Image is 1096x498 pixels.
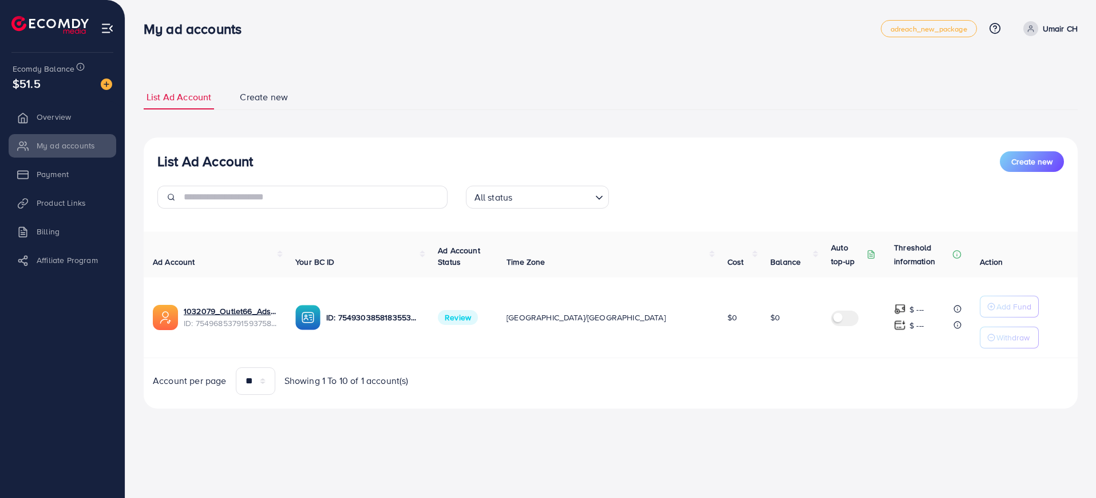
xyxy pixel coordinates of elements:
span: $0 [770,312,780,323]
img: top-up amount [894,303,906,315]
div: Search for option [466,186,609,209]
span: All status [472,189,515,206]
button: Add Fund [980,296,1039,317]
img: ic-ba-acc.ded83a64.svg [295,305,321,330]
button: Create new [1000,151,1064,172]
span: [GEOGRAPHIC_DATA]/[GEOGRAPHIC_DATA] [507,312,666,323]
span: Create new [240,91,288,104]
span: Your BC ID [295,256,335,268]
span: Account per page [153,374,227,387]
span: Ad Account [153,256,195,268]
span: Create new [1011,156,1053,167]
img: image [101,79,112,90]
button: Withdraw [980,327,1039,348]
div: <span class='underline'>1032079_Outlet66_Ads_1757798174153</span></br>7549685379159375889 [184,305,277,329]
img: top-up amount [894,319,906,331]
a: 1032079_Outlet66_Ads_1757798174153 [184,305,277,317]
span: Ecomdy Balance [13,63,74,74]
span: $51.5 [13,75,41,92]
img: menu [101,22,114,35]
p: Auto top-up [831,241,864,268]
h3: List Ad Account [157,153,253,170]
p: Threshold information [894,241,950,268]
span: ID: 7549685379159375889 [184,317,277,329]
p: $ --- [909,303,924,316]
p: Umair CH [1043,22,1078,36]
span: List Ad Account [147,91,211,104]
span: $0 [727,312,737,323]
img: logo [11,16,89,34]
span: Showing 1 To 10 of 1 account(s) [284,374,409,387]
a: Umair CH [1019,21,1078,36]
p: ID: 7549303858183553025 [326,311,420,324]
span: Balance [770,256,801,268]
img: ic-ads-acc.e4c84228.svg [153,305,178,330]
input: Search for option [516,187,590,206]
a: adreach_new_package [881,20,977,37]
span: adreach_new_package [891,25,967,33]
span: Cost [727,256,744,268]
span: Action [980,256,1003,268]
span: Ad Account Status [438,245,480,268]
p: Withdraw [996,331,1030,344]
p: $ --- [909,319,924,332]
span: Review [438,310,478,325]
h3: My ad accounts [144,21,251,37]
span: Time Zone [507,256,545,268]
p: Add Fund [996,300,1031,313]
